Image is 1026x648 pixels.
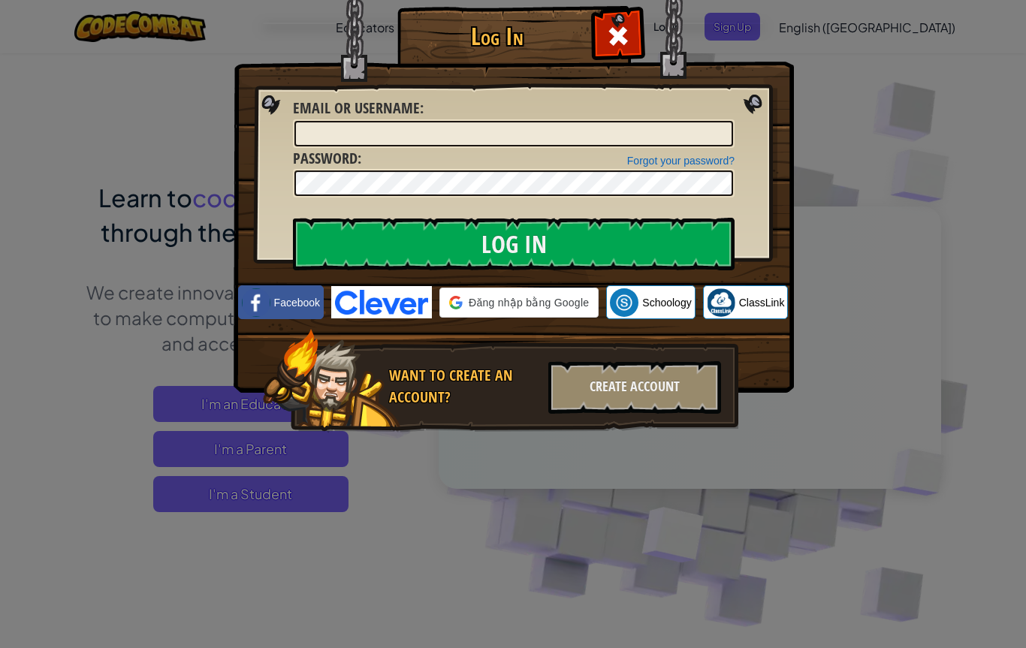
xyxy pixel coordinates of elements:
span: Facebook [274,295,320,310]
img: facebook_small.png [242,288,270,317]
label: : [293,98,424,119]
span: Password [293,148,358,168]
div: Đăng nhập bằng Google [439,288,599,318]
h1: Log In [401,23,593,50]
div: Want to create an account? [389,365,539,408]
img: classlink-logo-small.png [707,288,735,317]
img: clever-logo-blue.png [331,286,432,318]
span: Đăng nhập bằng Google [469,295,589,310]
span: Email or Username [293,98,420,118]
a: Forgot your password? [627,155,735,167]
span: ClassLink [739,295,785,310]
label: : [293,148,361,170]
div: Create Account [548,361,721,414]
input: Log In [293,218,735,270]
img: schoology.png [610,288,638,317]
span: Schoology [642,295,691,310]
